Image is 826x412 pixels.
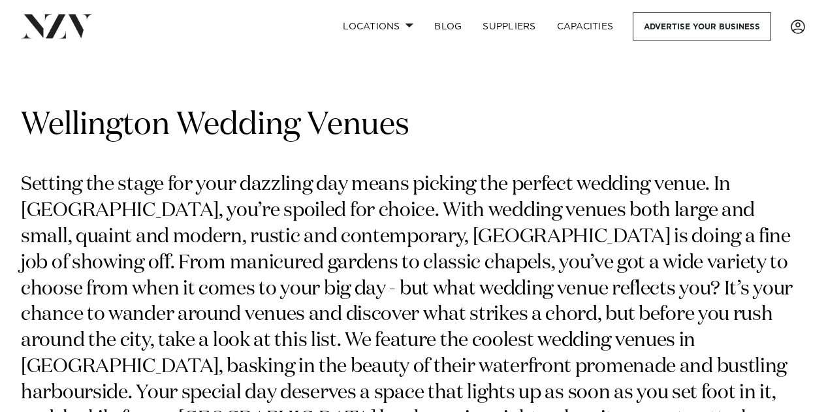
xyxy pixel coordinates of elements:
a: Locations [332,12,424,40]
a: BLOG [424,12,472,40]
a: Capacities [547,12,624,40]
a: SUPPLIERS [472,12,546,40]
a: Advertise your business [633,12,771,40]
h1: Wellington Wedding Venues [21,105,805,146]
img: nzv-logo.png [21,14,92,38]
